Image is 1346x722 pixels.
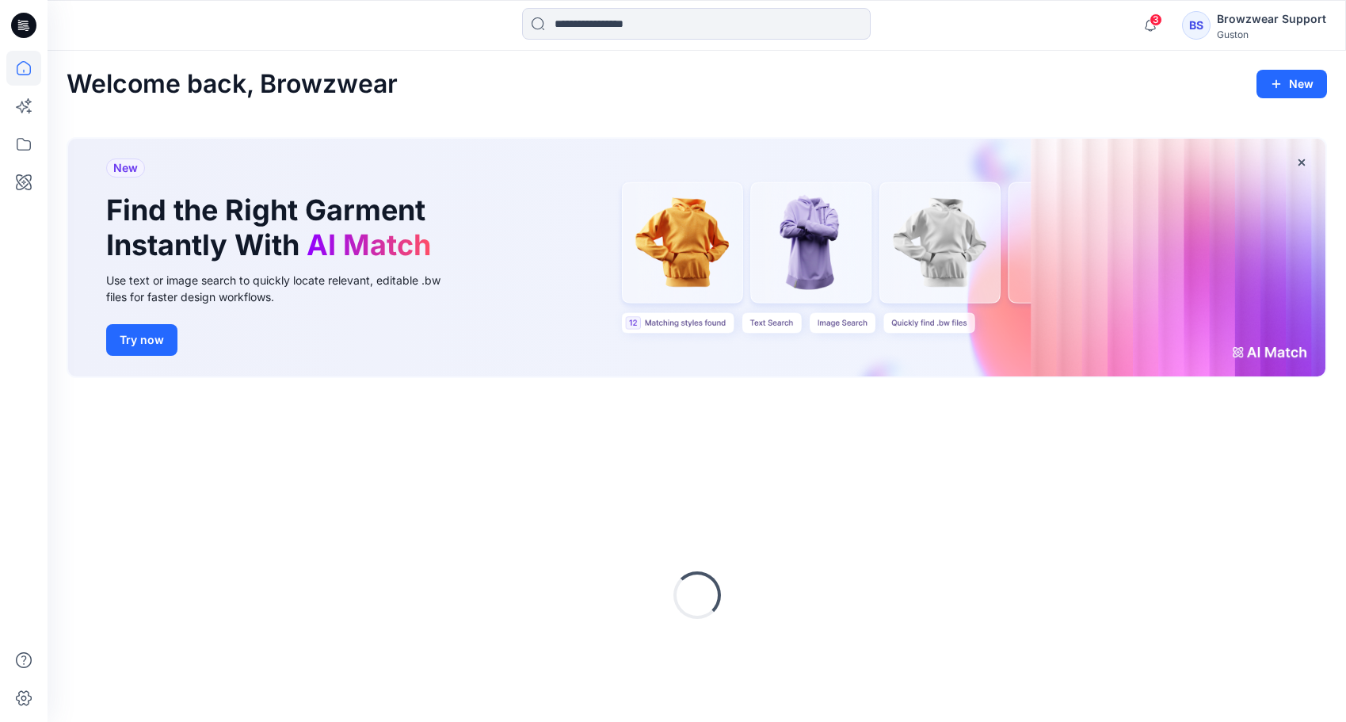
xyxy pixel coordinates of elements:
[1256,70,1327,98] button: New
[1217,10,1326,29] div: Browzwear Support
[106,324,177,356] button: Try now
[113,159,138,178] span: New
[1150,13,1162,26] span: 3
[1182,11,1211,40] div: BS
[106,193,439,262] h1: Find the Right Garment Instantly With
[1217,29,1326,40] div: Guston
[307,227,431,262] span: AI Match
[106,272,463,305] div: Use text or image search to quickly locate relevant, editable .bw files for faster design workflows.
[67,70,398,99] h2: Welcome back, Browzwear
